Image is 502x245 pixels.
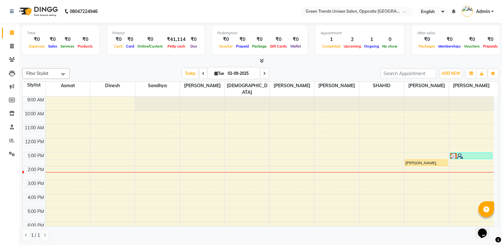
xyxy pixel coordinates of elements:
span: 1 / 1 [31,232,40,239]
div: ₹0 [136,36,164,43]
span: [DEMOGRAPHIC_DATA] [225,82,270,96]
span: Cash [112,44,124,48]
div: 1 [363,36,381,43]
div: Appointment [321,30,399,36]
span: Due [189,44,199,48]
input: Search Appointment [381,68,436,78]
div: Redemption [217,30,302,36]
button: ADD NEW [440,69,462,78]
span: Tue [213,71,226,76]
b: 08047224946 [70,3,98,20]
div: 5:00 PM [26,208,45,215]
div: [PERSON_NAME], TK01, 01:00 PM-01:30 PM, Shampoo And Conditioning -Medium [450,153,492,159]
span: Dinesh [90,82,135,90]
div: ₹0 [417,36,437,43]
span: Products [76,44,94,48]
span: [PERSON_NAME] [180,82,225,90]
div: 6:00 PM [26,222,45,229]
span: Package [251,44,268,48]
span: Voucher [217,44,234,48]
input: 2025-09-02 [226,69,257,78]
div: ₹0 [289,36,302,43]
div: ₹0 [59,36,76,43]
span: Ongoing [363,44,381,48]
div: 11:00 AM [23,125,45,131]
span: Online/Custom [136,44,164,48]
div: [PERSON_NAME], TK04, 01:30 PM-02:00 PM, Haircut - Basic [405,160,447,166]
span: [PERSON_NAME] [270,82,314,90]
span: No show [381,44,399,48]
div: ₹0 [188,36,199,43]
span: Asmat [46,82,90,90]
div: ₹0 [462,36,481,43]
div: Stylist [22,82,45,88]
span: ADD NEW [442,71,460,76]
span: Completed [321,44,342,48]
span: Petty cash [166,44,187,48]
div: 3:00 PM [26,180,45,187]
div: Finance [112,30,199,36]
span: Packages [417,44,437,48]
span: Today [182,68,198,78]
div: 1 [321,36,342,43]
span: [PERSON_NAME] [315,82,359,90]
span: Services [59,44,76,48]
div: ₹0 [268,36,289,43]
div: ₹0 [27,36,47,43]
span: Sandhya [135,82,180,90]
div: ₹0 [217,36,234,43]
span: Filter Stylist [26,71,48,76]
div: 12:00 PM [24,139,45,145]
iframe: chat widget [475,220,496,239]
span: [PERSON_NAME] [404,82,449,90]
div: 10:00 AM [23,111,45,117]
span: Wallet [289,44,302,48]
span: Gift Cards [268,44,289,48]
div: ₹0 [234,36,251,43]
div: 0 [381,36,399,43]
div: ₹0 [47,36,59,43]
div: 1:00 PM [26,152,45,159]
span: Expenses [27,44,47,48]
div: 4:00 PM [26,194,45,201]
span: Admin [476,8,490,15]
span: Prepaids [481,44,499,48]
div: ₹0 [251,36,268,43]
span: Sales [47,44,59,48]
span: Prepaid [234,44,251,48]
span: [PERSON_NAME] [449,82,494,90]
div: Total [27,30,94,36]
span: SHAHID [359,82,404,90]
img: logo [16,3,60,20]
span: Card [124,44,136,48]
div: ₹0 [481,36,499,43]
div: ₹0 [437,36,462,43]
span: Memberships [437,44,462,48]
div: ₹0 [124,36,136,43]
div: ₹41,114 [164,36,188,43]
div: ₹0 [76,36,94,43]
div: 2:00 PM [26,166,45,173]
img: Admin [462,6,473,17]
div: 9:00 AM [26,97,45,103]
span: Upcoming [342,44,363,48]
div: 2 [342,36,363,43]
span: Vouchers [462,44,481,48]
div: ₹0 [112,36,124,43]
